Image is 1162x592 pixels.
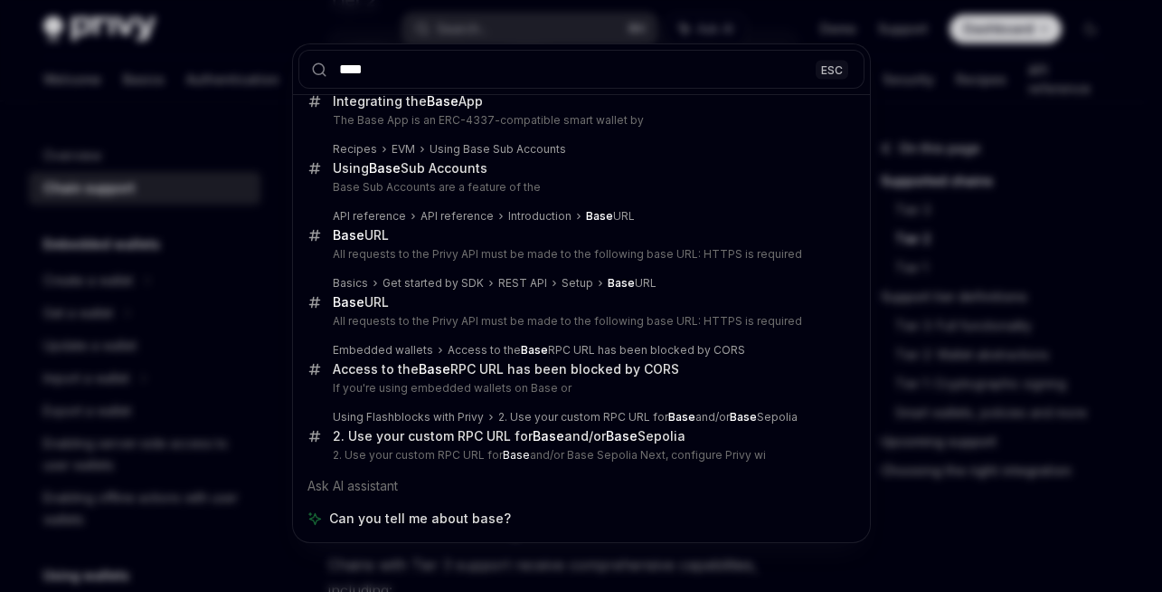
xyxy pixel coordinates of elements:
b: Base [606,428,638,444]
div: Basics [333,276,368,291]
div: Using Sub Accounts [333,160,487,177]
p: If you're using embedded wallets on Base or [333,381,827,396]
p: 2. Use your custom RPC URL for and/or Base Sepolia Next, configure Privy wi [333,448,827,463]
b: Base [730,410,757,424]
b: Base [333,227,364,243]
p: All requests to the Privy API must be made to the following base URL: HTTPS is required [333,247,827,262]
div: 2. Use your custom RPC URL for and/or Sepolia [498,410,798,425]
p: The Base App is an ERC-4337-compatible smart wallet by [333,113,827,128]
div: Using Base Sub Accounts [430,142,566,157]
div: Recipes [333,142,377,157]
div: ESC [816,60,848,79]
div: Setup [562,276,593,291]
div: Introduction [508,209,572,224]
div: EVM [392,142,415,157]
div: URL [586,209,635,224]
b: Base [668,410,695,424]
p: All requests to the Privy API must be made to the following base URL: HTTPS is required [333,314,827,329]
div: API reference [333,209,406,224]
b: Base [586,209,613,223]
div: Using Flashblocks with Privy [333,410,484,425]
div: Get started by SDK [383,276,484,291]
b: Base [503,448,530,462]
div: URL [333,294,389,310]
div: URL [608,276,657,291]
div: Embedded wallets [333,343,433,358]
div: 2. Use your custom RPC URL for and/or Sepolia [333,428,685,444]
b: Base [427,93,458,109]
b: Base [533,428,564,444]
b: Base [608,276,635,290]
div: Access to the RPC URL has been blocked by CORS [448,343,745,358]
span: Can you tell me about base? [329,510,511,528]
div: URL [333,227,389,243]
p: Base Sub Accounts are a feature of the [333,180,827,195]
b: Base [333,294,364,310]
div: API reference [420,209,494,224]
div: Access to the RPC URL has been blocked by CORS [333,361,679,377]
b: Base [419,361,450,377]
b: Base [521,343,548,357]
b: Base [369,160,401,176]
div: REST API [498,276,547,291]
div: Ask AI assistant [298,470,864,502]
div: Integrating the App [333,93,483,110]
